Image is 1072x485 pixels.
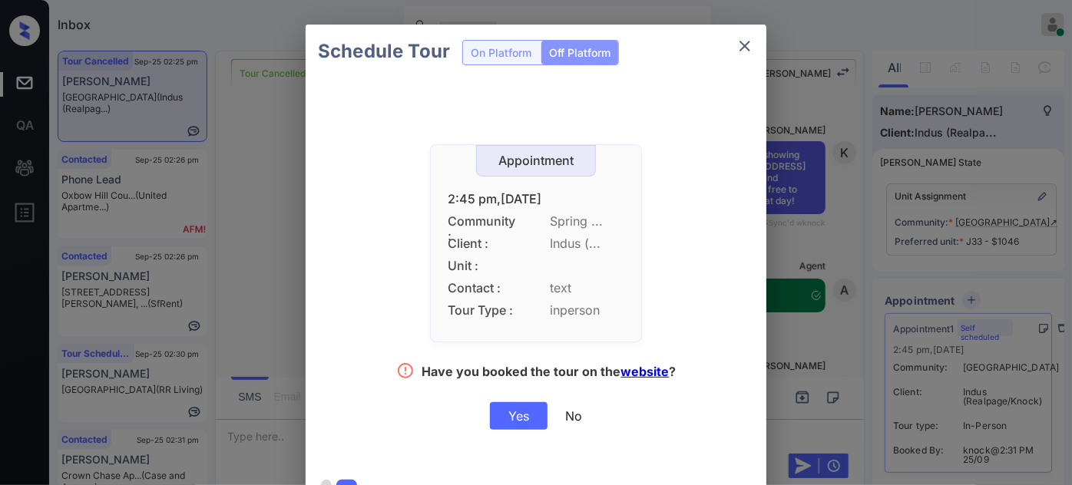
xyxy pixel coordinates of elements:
[550,303,624,318] span: inperson
[550,236,624,251] span: Indus (...
[306,25,462,78] h2: Schedule Tour
[448,236,517,251] span: Client :
[490,402,548,430] div: Yes
[550,214,624,229] span: Spring ...
[448,214,517,229] span: Community :
[448,259,517,273] span: Unit :
[565,408,582,424] div: No
[422,364,677,383] div: Have you booked the tour on the ?
[730,31,760,61] button: close
[448,303,517,318] span: Tour Type :
[550,281,624,295] span: text
[448,192,624,206] div: 2:45 pm,[DATE]
[477,153,595,168] div: Appointment
[448,281,517,295] span: Contact :
[621,364,670,379] a: website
